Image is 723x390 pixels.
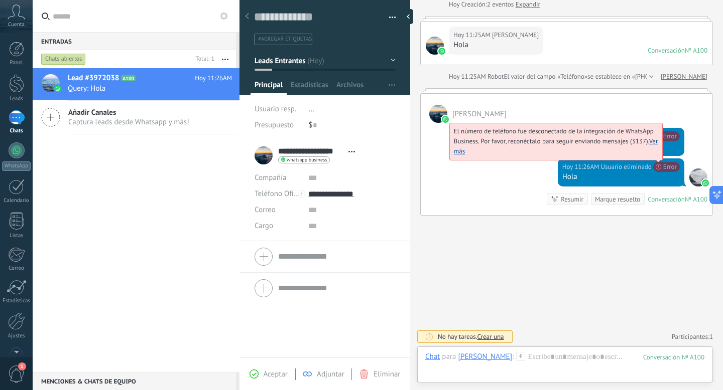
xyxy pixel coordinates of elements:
[661,72,707,82] a: [PERSON_NAME]
[18,362,26,370] span: 1
[442,116,449,123] img: waba.svg
[33,68,239,100] a: Lead #3972038 A100 Hoy 11:26AM Query: Hola
[33,32,236,50] div: Entradas
[709,332,713,341] span: 1
[438,332,504,341] div: No hay tareas.
[504,72,587,82] span: El valor del campo «Teléfono»
[452,109,507,119] span: Carlos E. Abondano
[562,172,680,182] div: Hola
[255,189,307,199] span: Teléfono Oficina
[8,22,25,28] span: Cuenta
[68,84,213,93] span: Query: Hola
[449,72,488,82] div: Hoy 11:25AM
[442,352,456,362] span: para
[512,352,514,362] span: :
[255,202,276,218] button: Correo
[255,101,301,117] div: Usuario resp.
[121,75,136,81] span: A100
[454,137,658,155] a: Ver más
[2,128,31,134] div: Chats
[255,80,283,95] span: Principal
[2,298,31,304] div: Estadísticas
[68,73,119,83] span: Lead #3972038
[33,372,236,390] div: Menciones & Chats de equipo
[488,72,504,81] span: Robot
[192,54,214,64] div: Total: 1
[255,222,273,230] span: Cargo
[255,205,276,215] span: Correo
[477,332,504,341] span: Crear una
[595,194,640,204] div: Marque resuelto
[648,195,685,204] div: Conversación
[2,198,31,204] div: Calendario
[41,53,86,65] div: Chats abiertos
[2,60,31,66] div: Panel
[2,333,31,339] div: Ajustes
[291,80,328,95] span: Estadísticas
[317,369,344,379] span: Adjuntar
[685,195,707,204] div: № A100
[2,161,31,171] div: WhatsApp
[453,30,492,40] div: Hoy 11:25AM
[2,233,31,239] div: Listas
[255,218,301,234] div: Cargo
[374,369,400,379] span: Eliminar
[2,265,31,272] div: Correo
[309,117,396,133] div: $
[214,50,236,68] button: Más
[561,194,583,204] div: Resumir
[648,46,685,55] div: Conversación
[643,353,704,361] div: 100
[458,352,512,361] div: Carlos E. Abondano
[587,72,690,82] span: se establece en «[PHONE_NUMBER]»
[255,104,296,114] span: Usuario resp.
[429,105,447,123] span: Carlos E. Abondano
[403,9,413,24] div: Ocultar
[336,80,364,95] span: Archivos
[672,332,713,341] a: Participantes:1
[685,46,707,55] div: № A100
[255,120,294,130] span: Presupuesto
[54,85,61,92] img: waba.svg
[264,369,288,379] span: Aceptar
[255,170,301,186] div: Compañía
[195,73,232,83] span: Hoy 11:26AM
[68,117,189,127] span: Captura leads desde Whatsapp y más!
[426,37,444,55] span: Carlos E. Abondano
[454,127,658,155] span: El número de teléfono fue desconectado de la integración de WhatsApp Business. Por favor, reconéc...
[258,36,312,43] span: #agregar etiquetas
[438,48,445,55] img: waba.svg
[702,179,709,186] img: waba.svg
[255,117,301,133] div: Presupuesto
[68,108,189,117] span: Añadir Canales
[492,30,539,40] span: Carlos E. Abondano
[287,157,327,162] span: whatsapp business
[309,104,315,114] span: ...
[453,40,539,50] div: Hola
[255,186,301,202] button: Teléfono Oficina
[2,96,31,102] div: Leads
